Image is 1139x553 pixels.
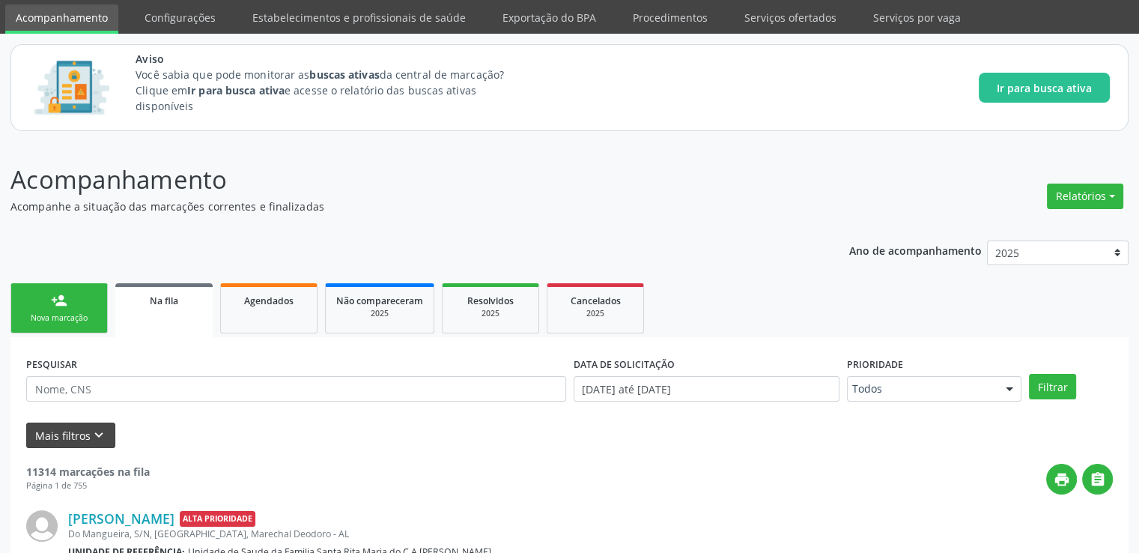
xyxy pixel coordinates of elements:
[574,376,839,402] input: Selecione um intervalo
[622,4,718,31] a: Procedimentos
[1054,471,1070,488] i: print
[244,294,294,307] span: Agendados
[336,308,423,319] div: 2025
[26,480,150,492] div: Página 1 de 755
[68,510,174,527] a: [PERSON_NAME]
[847,353,903,376] label: Prioridade
[1047,184,1123,209] button: Relatórios
[26,465,150,479] strong: 11314 marcações na fila
[734,4,847,31] a: Serviços ofertados
[309,67,379,82] strong: buscas ativas
[22,312,97,324] div: Nova marcação
[453,308,528,319] div: 2025
[5,4,118,34] a: Acompanhamento
[571,294,621,307] span: Cancelados
[1046,464,1077,495] button: print
[26,353,77,376] label: PESQUISAR
[136,51,532,67] span: Aviso
[1090,471,1106,488] i: 
[574,353,675,376] label: DATA DE SOLICITAÇÃO
[51,292,67,309] div: person_add
[1082,464,1113,495] button: 
[26,423,115,449] button: Mais filtroskeyboard_arrow_down
[29,54,115,121] img: Imagem de CalloutCard
[558,308,633,319] div: 2025
[467,294,514,307] span: Resolvidos
[492,4,607,31] a: Exportação do BPA
[180,511,255,527] span: Alta Prioridade
[134,4,226,31] a: Configurações
[849,241,982,259] p: Ano de acompanhamento
[150,294,178,307] span: Na fila
[336,294,423,307] span: Não compareceram
[10,161,793,199] p: Acompanhamento
[852,381,991,396] span: Todos
[68,528,888,540] div: Do Mangueira, S/N, [GEOGRAPHIC_DATA], Marechal Deodoro - AL
[187,83,285,97] strong: Ir para busca ativa
[26,376,566,402] input: Nome, CNS
[1029,374,1076,399] button: Filtrar
[979,73,1110,103] button: Ir para busca ativa
[997,80,1092,96] span: Ir para busca ativa
[91,427,107,444] i: keyboard_arrow_down
[136,67,532,114] p: Você sabia que pode monitorar as da central de marcação? Clique em e acesse o relatório das busca...
[26,510,58,542] img: img
[242,4,476,31] a: Estabelecimentos e profissionais de saúde
[863,4,971,31] a: Serviços por vaga
[10,199,793,214] p: Acompanhe a situação das marcações correntes e finalizadas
